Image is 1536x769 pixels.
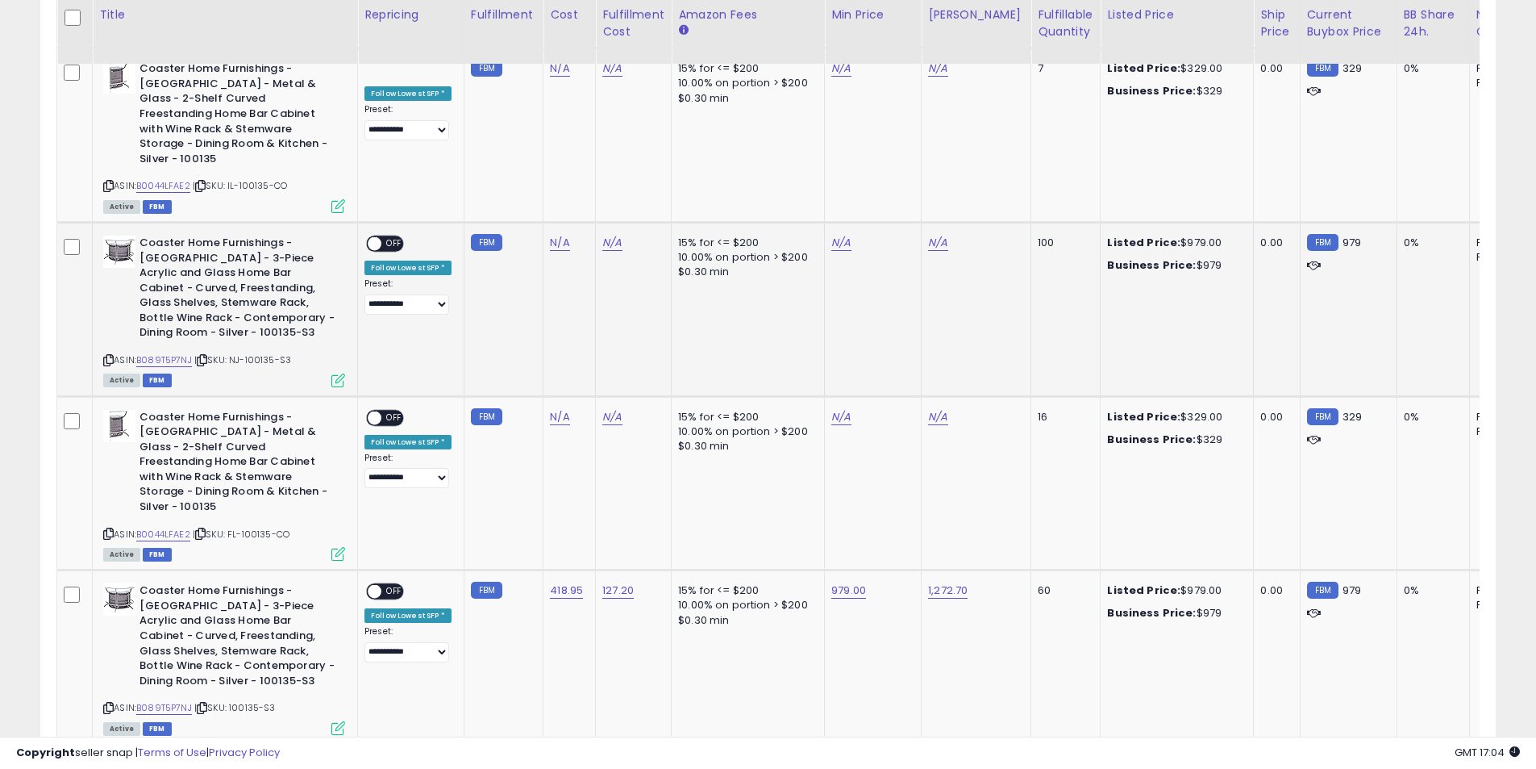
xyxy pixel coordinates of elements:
div: $329 [1107,84,1241,98]
strong: Copyright [16,745,75,760]
div: [PERSON_NAME] [928,6,1024,23]
div: Min Price [831,6,914,23]
a: N/A [602,61,622,77]
small: FBM [471,582,502,599]
div: Follow Lowest SFP * [364,435,452,449]
div: $0.30 min [678,265,812,279]
a: 1,272.70 [928,583,968,599]
div: Preset: [364,626,452,662]
div: Amazon Fees [678,6,818,23]
a: N/A [602,235,622,251]
div: Preset: [364,278,452,315]
span: 979 [1342,583,1361,598]
div: 0.00 [1260,236,1287,250]
div: $979 [1107,606,1241,621]
b: Listed Price: [1107,583,1180,598]
div: seller snap | | [16,746,280,761]
b: Business Price: [1107,83,1196,98]
a: Privacy Policy [209,745,280,760]
b: Coaster Home Furnishings - [GEOGRAPHIC_DATA] - Metal & Glass - 2-Shelf Curved Freestanding Home B... [139,61,335,170]
b: Business Price: [1107,257,1196,273]
div: $329 [1107,433,1241,447]
div: Follow Lowest SFP * [364,608,452,623]
div: $979.00 [1107,583,1241,598]
img: 31szMrE5o+L._SL40_.jpg [103,410,135,442]
b: Business Price: [1107,605,1196,621]
span: | SKU: 100135-S3 [194,701,276,714]
div: ASIN: [103,61,345,211]
small: Amazon Fees. [678,23,688,38]
div: $0.30 min [678,439,812,453]
img: 31szMrE5o+L._SL40_.jpg [103,61,135,94]
span: FBM [143,200,172,214]
b: Listed Price: [1107,409,1180,424]
b: Coaster Home Furnishings - [GEOGRAPHIC_DATA] - Metal & Glass - 2-Shelf Curved Freestanding Home B... [139,410,335,519]
div: 16 [1038,410,1088,424]
div: 0.00 [1260,61,1287,76]
div: ASIN: [103,410,345,560]
div: Fulfillable Quantity [1038,6,1093,40]
div: Current Buybox Price [1307,6,1390,40]
small: FBM [471,408,502,425]
div: 15% for <= $200 [678,410,812,424]
span: FBM [143,548,172,562]
div: 0% [1404,410,1457,424]
div: 7 [1038,61,1088,76]
div: Fulfillment [471,6,536,23]
small: FBM [1307,582,1338,599]
a: N/A [550,235,569,251]
span: FBM [143,374,172,387]
div: FBA: 1 [1476,410,1530,424]
a: Terms of Use [138,745,206,760]
div: 15% for <= $200 [678,583,812,598]
small: FBM [1307,408,1338,425]
div: 0% [1404,61,1457,76]
a: N/A [928,61,947,77]
a: N/A [550,61,569,77]
small: FBM [471,60,502,77]
span: | SKU: IL-100135-CO [193,179,287,192]
div: Fulfillment Cost [602,6,664,40]
span: All listings currently available for purchase on Amazon [103,548,140,562]
div: Preset: [364,104,452,140]
img: 41o6KISa53L._SL40_.jpg [103,583,135,616]
div: 10.00% on portion > $200 [678,424,812,439]
span: 329 [1342,61,1362,76]
div: 0.00 [1260,410,1287,424]
div: FBM: 5 [1476,424,1530,439]
b: Listed Price: [1107,235,1180,250]
div: FBA: 0 [1476,236,1530,250]
div: FBA: 0 [1476,583,1530,598]
b: Coaster Home Furnishings - [GEOGRAPHIC_DATA] - 3-Piece Acrylic and Glass Home Bar Cabinet - Curve... [139,583,335,692]
a: N/A [602,409,622,425]
a: B089T5P7NJ [136,701,192,715]
a: N/A [550,409,569,425]
a: 979.00 [831,583,866,599]
div: Preset: [364,453,452,489]
div: Listed Price [1107,6,1247,23]
b: Business Price: [1107,432,1196,447]
div: Cost [550,6,589,23]
div: Title [99,6,351,23]
div: 10.00% on portion > $200 [678,250,812,265]
div: $329.00 [1107,61,1241,76]
b: Coaster Home Furnishings - [GEOGRAPHIC_DATA] - 3-Piece Acrylic and Glass Home Bar Cabinet - Curve... [139,236,335,345]
div: 0% [1404,583,1457,598]
div: Num of Comp. [1476,6,1535,40]
div: Follow Lowest SFP * [364,261,452,275]
div: $329.00 [1107,410,1241,424]
a: B089T5P7NJ [136,353,192,367]
div: $0.30 min [678,613,812,628]
div: 0% [1404,236,1457,250]
span: 979 [1342,235,1361,250]
span: 329 [1342,409,1362,424]
a: N/A [831,61,851,77]
div: 10.00% on portion > $200 [678,598,812,612]
span: All listings currently available for purchase on Amazon [103,374,140,387]
div: $979.00 [1107,236,1241,250]
div: FBM: 5 [1476,76,1530,90]
span: 2025-10-9 17:04 GMT [1455,745,1520,760]
div: 100 [1038,236,1088,250]
a: N/A [831,409,851,425]
a: 127.20 [602,583,634,599]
